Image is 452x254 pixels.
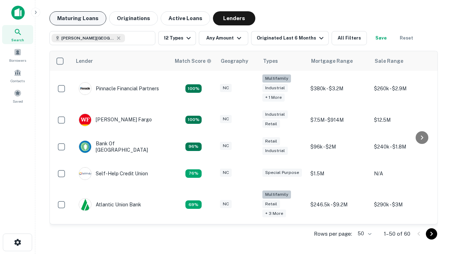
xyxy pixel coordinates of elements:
button: Maturing Loans [49,11,106,25]
div: 50 [355,229,373,239]
h6: Match Score [175,57,210,65]
td: $96k - $2M [307,133,370,160]
div: NC [220,84,232,92]
div: Industrial [262,84,288,92]
th: Mortgage Range [307,51,370,71]
div: Retail [262,120,280,128]
img: picture [79,83,91,95]
button: Originated Last 6 Months [251,31,329,45]
img: picture [79,168,91,180]
div: Retail [262,137,280,145]
img: picture [79,114,91,126]
td: $246.5k - $9.2M [307,187,370,223]
a: Contacts [2,66,33,85]
span: Borrowers [9,58,26,63]
button: Active Loans [161,11,210,25]
div: Originated Last 6 Months [257,34,326,42]
td: $380k - $3.2M [307,71,370,107]
div: Matching Properties: 26, hasApolloMatch: undefined [185,84,202,93]
button: Any Amount [199,31,248,45]
div: Types [263,57,278,65]
div: Matching Properties: 11, hasApolloMatch: undefined [185,169,202,178]
a: Saved [2,86,33,105]
div: Matching Properties: 10, hasApolloMatch: undefined [185,200,202,209]
a: Search [2,25,33,44]
div: Special Purpose [262,169,302,177]
div: Mortgage Range [311,57,353,65]
div: Lender [76,57,93,65]
div: Self-help Credit Union [79,167,148,180]
td: $1.5M [307,160,370,187]
div: Multifamily [262,190,291,199]
div: + 1 more [262,93,285,102]
div: Retail [262,200,280,208]
span: Search [11,37,24,43]
span: Saved [13,98,23,104]
div: Industrial [262,147,288,155]
td: $7.5M - $914M [307,107,370,133]
div: Bank Of [GEOGRAPHIC_DATA] [79,140,163,153]
span: Contacts [11,78,25,84]
td: $240k - $1.8M [370,133,434,160]
img: picture [79,141,91,153]
div: Matching Properties: 15, hasApolloMatch: undefined [185,116,202,124]
button: 12 Types [158,31,196,45]
div: Industrial [262,110,288,119]
div: [PERSON_NAME] Fargo [79,114,152,126]
td: $260k - $2.9M [370,71,434,107]
div: NC [220,142,232,150]
img: picture [79,199,91,211]
th: Sale Range [370,51,434,71]
div: + 3 more [262,210,286,218]
div: NC [220,169,232,177]
iframe: Chat Widget [417,175,452,209]
th: Geography [216,51,259,71]
div: Pinnacle Financial Partners [79,82,159,95]
div: Capitalize uses an advanced AI algorithm to match your search with the best lender. The match sco... [175,57,212,65]
th: Capitalize uses an advanced AI algorithm to match your search with the best lender. The match sco... [171,51,216,71]
td: $12.5M [370,107,434,133]
div: Matching Properties: 14, hasApolloMatch: undefined [185,143,202,151]
p: 1–50 of 60 [384,230,410,238]
p: Rows per page: [314,230,352,238]
span: [PERSON_NAME][GEOGRAPHIC_DATA], [GEOGRAPHIC_DATA] [61,35,114,41]
img: capitalize-icon.png [11,6,25,20]
td: $290k - $3M [370,187,434,223]
div: Multifamily [262,74,291,83]
div: NC [220,115,232,123]
a: Borrowers [2,46,33,65]
button: Reset [395,31,418,45]
td: N/A [370,160,434,187]
th: Lender [72,51,171,71]
button: Save your search to get updates of matches that match your search criteria. [370,31,392,45]
button: Lenders [213,11,255,25]
div: Geography [221,57,248,65]
th: Types [259,51,307,71]
div: NC [220,200,232,208]
button: Originations [109,11,158,25]
button: Go to next page [426,228,437,240]
div: Atlantic Union Bank [79,198,141,211]
div: Sale Range [375,57,403,65]
button: All Filters [332,31,367,45]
